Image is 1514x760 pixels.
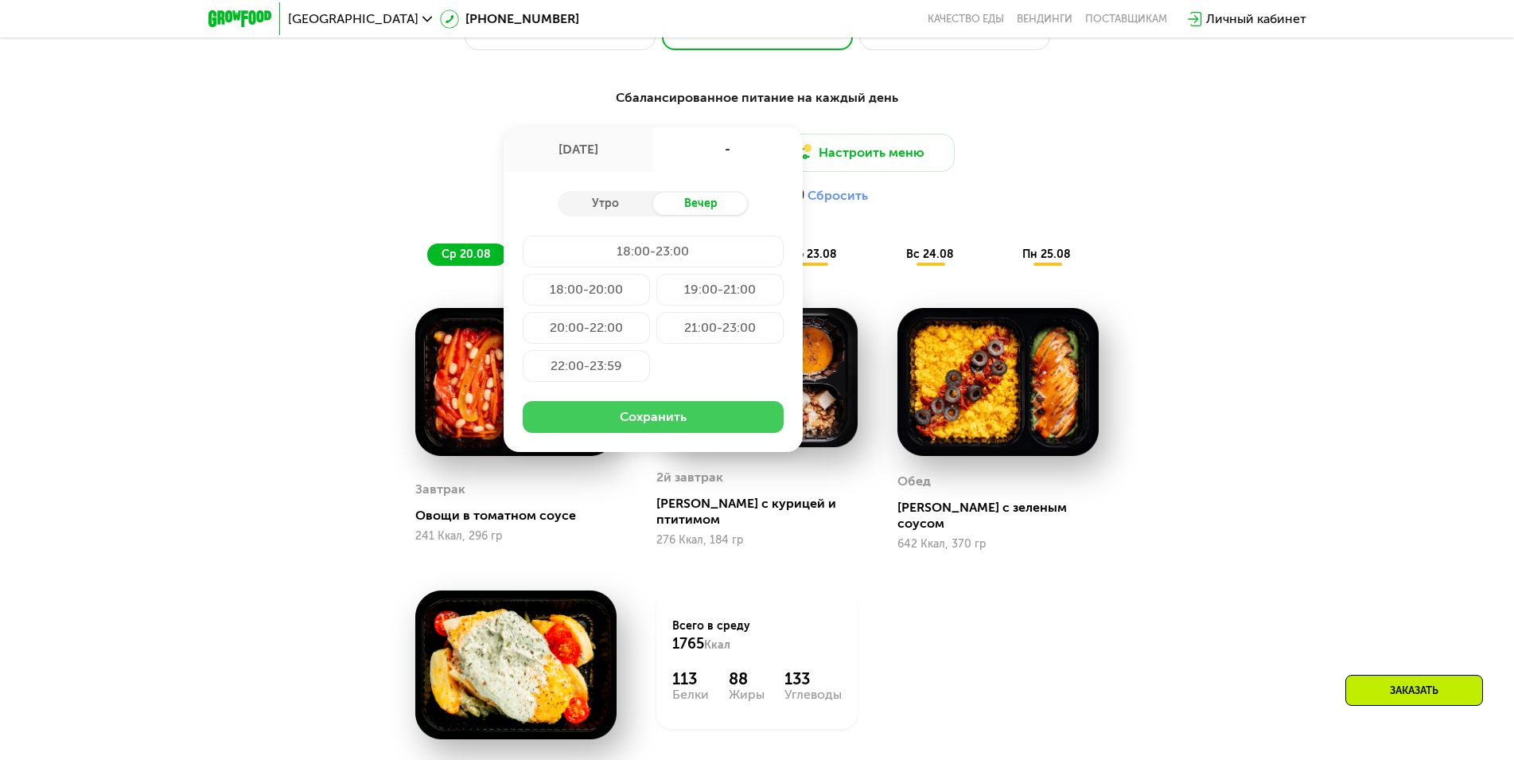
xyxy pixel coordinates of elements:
[1017,13,1072,25] a: Вендинги
[656,312,784,344] div: 21:00-23:00
[897,500,1111,532] div: [PERSON_NAME] с зеленым соусом
[928,13,1004,25] a: Качество еды
[286,88,1228,108] div: Сбалансированное питание на каждый день
[415,508,629,524] div: Овощи в томатном соусе
[656,274,784,306] div: 19:00-21:00
[656,534,858,547] div: 276 Ккал, 184 гр
[672,688,709,701] div: Белки
[764,134,955,172] button: Настроить меню
[729,688,765,701] div: Жиры
[897,470,931,493] div: Обед
[523,236,784,267] div: 18:00-23:00
[672,669,709,688] div: 113
[656,496,870,528] div: [PERSON_NAME] с курицей и птитимом
[906,247,954,261] span: вс 24.08
[504,127,653,172] div: [DATE]
[653,193,749,215] div: Вечер
[656,466,723,489] div: 2й завтрак
[442,247,491,261] span: ср 20.08
[1085,13,1167,25] div: поставщикам
[523,312,650,344] div: 20:00-22:00
[789,247,837,261] span: сб 23.08
[672,635,704,653] span: 1765
[784,688,842,701] div: Углеводы
[808,188,868,204] button: Сбросить
[1022,247,1071,261] span: пн 25.08
[1206,10,1306,29] div: Личный кабинет
[704,638,730,652] span: Ккал
[415,530,617,543] div: 241 Ккал, 296 гр
[653,127,803,172] div: -
[288,13,418,25] span: [GEOGRAPHIC_DATA]
[1345,675,1483,706] div: Заказать
[523,350,650,382] div: 22:00-23:59
[415,477,465,501] div: Завтрак
[558,193,653,215] div: Утро
[729,669,765,688] div: 88
[523,274,650,306] div: 18:00-20:00
[523,401,784,433] button: Сохранить
[672,618,842,653] div: Всего в среду
[784,669,842,688] div: 133
[897,538,1099,551] div: 642 Ккал, 370 гр
[440,10,579,29] a: [PHONE_NUMBER]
